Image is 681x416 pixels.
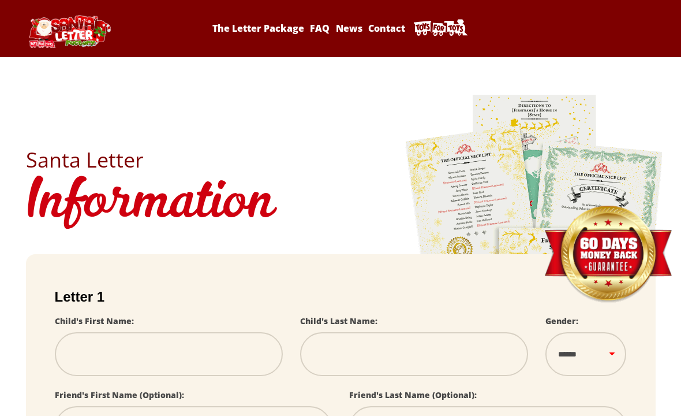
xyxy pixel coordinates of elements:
h1: Information [26,170,656,237]
img: Santa Letter Logo [26,15,113,48]
h2: Letter 1 [55,289,627,305]
a: News [334,22,364,35]
a: FAQ [308,22,331,35]
label: Friend's Last Name (Optional): [349,389,477,400]
label: Child's Last Name: [300,315,377,326]
img: Money Back Guarantee [543,205,673,304]
img: letters.png [405,93,664,416]
label: Child's First Name: [55,315,134,326]
h2: Santa Letter [26,150,656,170]
a: Contact [366,22,407,35]
label: Gender: [545,315,578,326]
label: Friend's First Name (Optional): [55,389,184,400]
a: The Letter Package [211,22,306,35]
iframe: Opens a widget where you can find more information [605,381,669,410]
